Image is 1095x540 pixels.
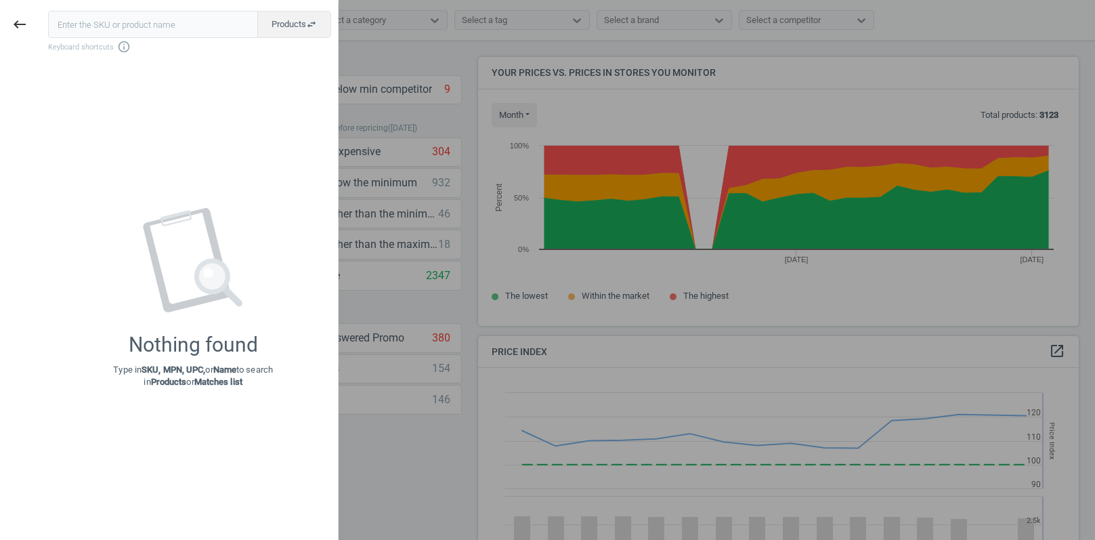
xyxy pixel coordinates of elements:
[117,40,131,54] i: info_outline
[129,333,258,357] div: Nothing found
[194,377,242,387] strong: Matches list
[257,11,331,38] button: Productsswap_horiz
[48,11,258,38] input: Enter the SKU or product name
[142,365,205,375] strong: SKU, MPN, UPC,
[113,364,273,388] p: Type in or to search in or
[48,40,331,54] span: Keyboard shortcuts
[306,19,317,30] i: swap_horiz
[272,18,317,30] span: Products
[213,365,236,375] strong: Name
[12,16,28,33] i: keyboard_backspace
[4,9,35,41] button: keyboard_backspace
[151,377,187,387] strong: Products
